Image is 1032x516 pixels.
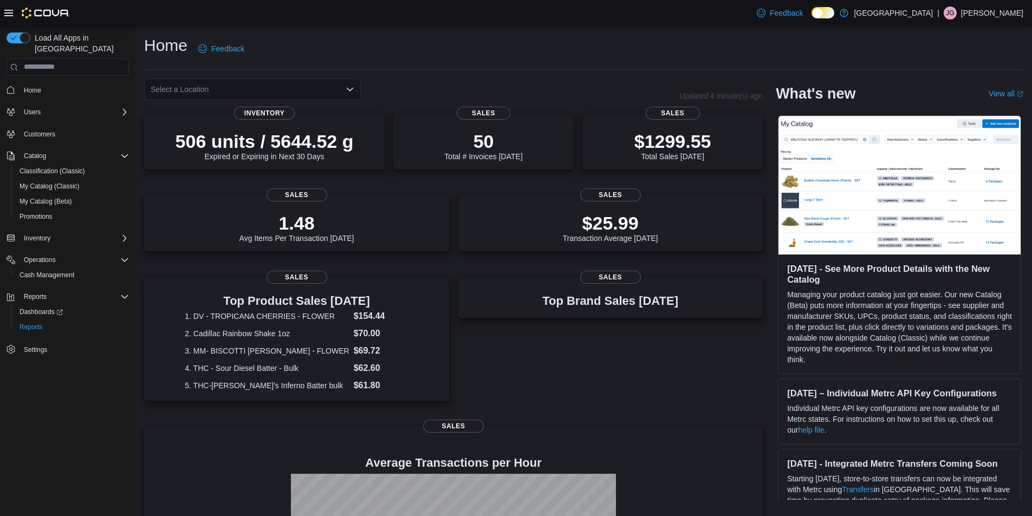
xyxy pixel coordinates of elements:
button: My Catalog (Beta) [11,194,133,209]
span: Reports [24,292,47,301]
dd: $70.00 [354,327,408,340]
button: Users [20,106,45,119]
span: Catalog [20,149,129,162]
button: Classification (Classic) [11,164,133,179]
button: Operations [2,252,133,267]
span: Home [24,86,41,95]
a: Classification (Classic) [15,165,89,178]
p: 506 units / 5644.52 g [176,130,354,152]
span: Customers [24,130,55,139]
span: Operations [20,253,129,266]
h3: Top Product Sales [DATE] [185,295,408,308]
div: Expired or Expiring in Next 30 Days [176,130,354,161]
button: Operations [20,253,60,266]
span: Sales [457,107,511,120]
a: Dashboards [15,305,67,318]
dt: 4. THC - Sour Diesel Batter - Bulk [185,363,349,374]
span: Reports [20,290,129,303]
button: Catalog [2,148,133,164]
span: Sales [580,271,641,284]
span: Users [24,108,41,116]
span: Promotions [20,212,53,221]
p: $1299.55 [634,130,711,152]
span: Classification (Classic) [15,165,129,178]
div: Transaction Average [DATE] [563,212,658,243]
div: Total Sales [DATE] [634,130,711,161]
a: View allExternal link [989,89,1023,98]
a: My Catalog (Classic) [15,180,84,193]
dd: $69.72 [354,344,408,357]
button: Open list of options [346,85,354,94]
span: Classification (Classic) [20,167,85,175]
span: Sales [267,271,327,284]
h2: What's new [776,85,855,102]
a: Home [20,84,46,97]
span: Cash Management [20,271,74,279]
button: Users [2,104,133,120]
a: Feedback [194,38,249,60]
h4: Average Transactions per Hour [153,456,754,469]
dd: $61.80 [354,379,408,392]
span: Sales [580,188,641,201]
dt: 1. DV - TROPICANA CHERRIES - FLOWER [185,311,349,322]
input: Dark Mode [812,7,834,18]
dd: $62.60 [354,362,408,375]
span: Inventory [234,107,295,120]
p: 1.48 [239,212,354,234]
span: Inventory [20,232,129,245]
a: My Catalog (Beta) [15,195,76,208]
button: My Catalog (Classic) [11,179,133,194]
p: Updated 4 minute(s) ago [679,92,763,100]
a: Promotions [15,210,57,223]
span: Feedback [770,8,803,18]
dt: 3. MM- BISCOTTI [PERSON_NAME] - FLOWER [185,345,349,356]
a: Feedback [752,2,807,24]
dt: 2. Cadillac Rainbow Shake 1oz [185,328,349,339]
div: Jesus Gonzalez [944,6,957,19]
button: Home [2,82,133,98]
span: Catalog [24,152,46,160]
nav: Complex example [7,78,129,386]
span: Reports [15,321,129,334]
div: Avg Items Per Transaction [DATE] [239,212,354,243]
h1: Home [144,35,187,56]
span: Settings [24,345,47,354]
dd: $154.44 [354,310,408,323]
span: My Catalog (Classic) [15,180,129,193]
span: Customers [20,127,129,141]
p: 50 [444,130,522,152]
p: Individual Metrc API key configurations are now available for all Metrc states. For instructions ... [787,403,1012,435]
span: JG [946,6,954,19]
a: help file [798,426,824,434]
button: Promotions [11,209,133,224]
span: Users [20,106,129,119]
span: Inventory [24,234,50,243]
button: Inventory [20,232,55,245]
h3: [DATE] - Integrated Metrc Transfers Coming Soon [787,458,1012,469]
span: Home [20,83,129,97]
p: | [937,6,939,19]
a: Transfers [842,485,874,494]
span: Sales [267,188,327,201]
h3: [DATE] – Individual Metrc API Key Configurations [787,388,1012,399]
button: Settings [2,341,133,357]
span: Load All Apps in [GEOGRAPHIC_DATA] [30,32,129,54]
button: Catalog [20,149,50,162]
a: Dashboards [11,304,133,319]
dt: 5. THC-[PERSON_NAME]'s Inferno Batter bulk [185,380,349,391]
span: Operations [24,256,56,264]
span: My Catalog (Beta) [20,197,72,206]
div: Total # Invoices [DATE] [444,130,522,161]
button: Customers [2,126,133,142]
svg: External link [1017,91,1023,97]
p: Managing your product catalog just got easier. Our new Catalog (Beta) puts more information at yo... [787,289,1012,365]
span: Dashboards [20,308,63,316]
span: Sales [423,420,484,433]
span: Feedback [211,43,244,54]
span: Settings [20,342,129,356]
button: Reports [2,289,133,304]
span: My Catalog (Beta) [15,195,129,208]
h3: [DATE] - See More Product Details with the New Catalog [787,263,1012,285]
span: Promotions [15,210,129,223]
